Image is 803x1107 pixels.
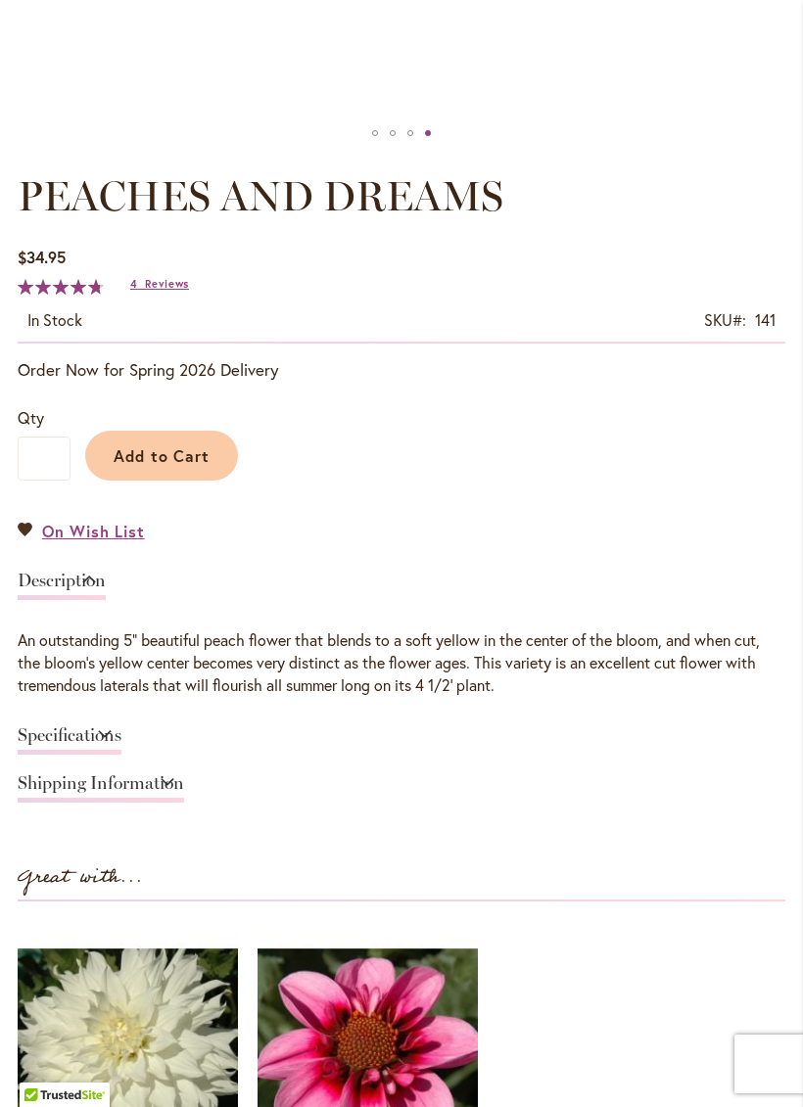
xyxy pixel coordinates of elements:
span: On Wish List [42,520,145,542]
div: 141 [755,309,776,332]
div: PEACHES AND DREAMS [366,118,384,148]
div: Availability [27,309,82,332]
button: Add to Cart [85,431,238,481]
span: Qty [18,407,44,428]
a: Shipping Information [18,774,184,803]
div: PEACHES AND DREAMS [384,118,401,148]
div: An outstanding 5” beautiful peach flower that blends to a soft yellow in the center of the bloom,... [18,629,785,697]
span: In stock [27,309,82,330]
p: Order Now for Spring 2026 Delivery [18,358,785,382]
a: Specifications [18,726,121,755]
span: $34.95 [18,247,66,267]
div: PEACHES AND DREAMS [401,118,419,148]
span: PEACHES AND DREAMS [18,171,503,221]
a: 4 Reviews [130,277,189,291]
div: 95% [18,279,104,295]
a: On Wish List [18,520,145,542]
span: 4 [130,277,138,291]
strong: SKU [704,309,746,330]
div: Detailed Product Info [18,562,785,812]
div: PEACHES AND DREAMS [419,118,437,148]
iframe: Launch Accessibility Center [15,1038,70,1092]
strong: Great with... [18,861,143,894]
a: Description [18,572,106,600]
span: Add to Cart [114,445,211,466]
span: Reviews [145,277,189,291]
